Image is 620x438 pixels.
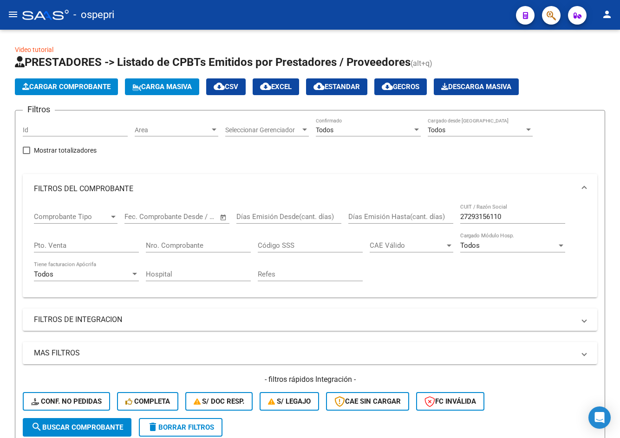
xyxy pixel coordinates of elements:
button: Completa [117,392,178,411]
span: Todos [34,270,53,278]
button: Carga Masiva [125,78,199,95]
a: Video tutorial [15,46,53,53]
button: Cargar Comprobante [15,78,118,95]
button: Conf. no pedidas [23,392,110,411]
span: Conf. no pedidas [31,397,102,406]
span: PRESTADORES -> Listado de CPBTs Emitidos por Prestadores / Proveedores [15,56,411,69]
button: Gecros [374,78,427,95]
span: CSV [214,83,238,91]
span: (alt+q) [411,59,432,68]
button: Descarga Masiva [434,78,519,95]
input: Fecha inicio [124,213,162,221]
span: Comprobante Tipo [34,213,109,221]
button: Open calendar [218,212,229,223]
button: Estandar [306,78,367,95]
mat-icon: search [31,421,42,432]
span: Todos [428,126,445,134]
mat-icon: menu [7,9,19,20]
span: CAE SIN CARGAR [334,397,401,406]
h4: - filtros rápidos Integración - [23,374,597,385]
button: CAE SIN CARGAR [326,392,409,411]
button: EXCEL [253,78,299,95]
input: Fecha fin [170,213,215,221]
mat-expansion-panel-header: FILTROS DEL COMPROBANTE [23,174,597,204]
h3: Filtros [23,103,55,116]
span: Borrar Filtros [147,423,214,432]
span: - ospepri [73,5,114,25]
button: FC Inválida [416,392,484,411]
mat-expansion-panel-header: FILTROS DE INTEGRACION [23,309,597,331]
mat-panel-title: FILTROS DE INTEGRACION [34,315,575,325]
span: Mostrar totalizadores [34,145,97,156]
span: Buscar Comprobante [31,423,123,432]
button: CSV [206,78,246,95]
span: CAE Válido [370,241,445,250]
span: Todos [460,241,480,250]
mat-icon: person [601,9,613,20]
mat-icon: cloud_download [214,81,225,92]
span: Gecros [382,83,419,91]
button: S/ Doc Resp. [185,392,253,411]
span: Descarga Masiva [441,83,511,91]
span: EXCEL [260,83,292,91]
span: Todos [316,126,333,134]
mat-expansion-panel-header: MAS FILTROS [23,342,597,364]
span: S/ legajo [268,397,311,406]
mat-panel-title: FILTROS DEL COMPROBANTE [34,184,575,194]
div: FILTROS DEL COMPROBANTE [23,204,597,297]
span: S/ Doc Resp. [194,397,245,406]
button: Borrar Filtros [139,418,222,437]
span: Seleccionar Gerenciador [225,126,300,134]
mat-icon: cloud_download [260,81,271,92]
span: Area [135,126,210,134]
mat-icon: cloud_download [382,81,393,92]
span: FC Inválida [424,397,476,406]
mat-icon: delete [147,421,158,432]
span: Completa [125,397,170,406]
span: Cargar Comprobante [22,83,111,91]
app-download-masive: Descarga masiva de comprobantes (adjuntos) [434,78,519,95]
button: S/ legajo [260,392,319,411]
span: Carga Masiva [132,83,192,91]
mat-icon: cloud_download [313,81,325,92]
div: Open Intercom Messenger [588,406,611,429]
button: Buscar Comprobante [23,418,131,437]
span: Estandar [313,83,360,91]
mat-panel-title: MAS FILTROS [34,348,575,358]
